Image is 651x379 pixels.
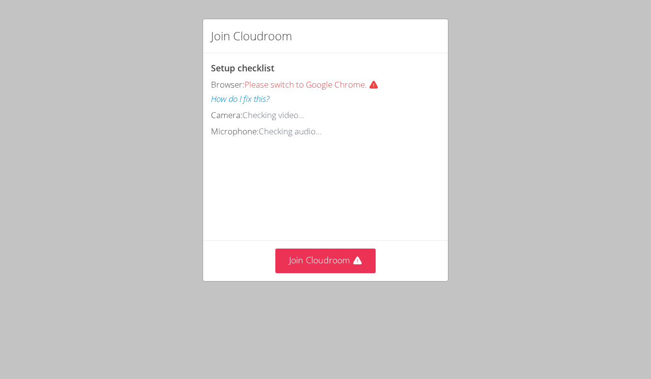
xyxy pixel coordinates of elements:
span: Browser: [211,79,244,90]
span: Setup checklist [211,62,274,74]
button: Join Cloudroom [275,249,376,273]
span: Camera: [211,109,242,121]
span: Please switch to Google Chrome. [244,79,386,90]
span: Checking audio... [259,126,322,137]
span: Microphone: [211,126,259,137]
button: How do I fix this? [211,92,269,106]
span: Checking video... [242,109,304,121]
h2: Join Cloudroom [211,27,292,45]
